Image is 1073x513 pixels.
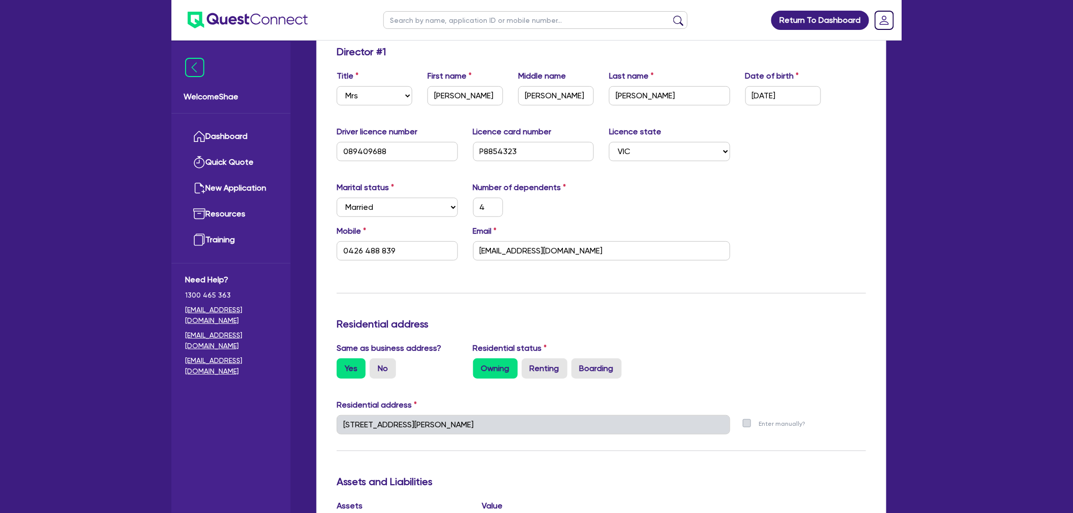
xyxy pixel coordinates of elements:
[473,342,547,354] label: Residential status
[745,86,821,105] input: DD / MM / YYYY
[609,126,661,138] label: Licence state
[871,7,898,33] a: Dropdown toggle
[771,11,869,30] a: Return To Dashboard
[745,70,799,82] label: Date of birth
[473,126,552,138] label: Licence card number
[193,182,205,194] img: new-application
[482,500,503,512] label: Value
[188,12,308,28] img: quest-connect-logo-blue
[518,70,566,82] label: Middle name
[609,70,654,82] label: Last name
[185,124,277,150] a: Dashboard
[427,70,472,82] label: First name
[337,70,359,82] label: Title
[473,225,497,237] label: Email
[759,419,806,429] label: Enter manually?
[185,150,277,175] a: Quick Quote
[571,358,622,379] label: Boarding
[337,225,366,237] label: Mobile
[185,290,277,301] span: 1300 465 363
[185,201,277,227] a: Resources
[185,305,277,326] a: [EMAIL_ADDRESS][DOMAIN_NAME]
[185,227,277,253] a: Training
[522,358,567,379] label: Renting
[337,318,866,330] h3: Residential address
[193,208,205,220] img: resources
[185,58,204,77] img: icon-menu-close
[337,126,417,138] label: Driver licence number
[337,475,866,488] h3: Assets and Liabilities
[337,399,417,411] label: Residential address
[185,274,277,286] span: Need Help?
[337,358,366,379] label: Yes
[185,355,277,377] a: [EMAIL_ADDRESS][DOMAIN_NAME]
[185,175,277,201] a: New Application
[337,500,482,512] label: Assets
[337,342,441,354] label: Same as business address?
[193,156,205,168] img: quick-quote
[193,234,205,246] img: training
[337,181,394,194] label: Marital status
[473,358,518,379] label: Owning
[184,91,278,103] span: Welcome Shae
[370,358,396,379] label: No
[337,46,386,58] h3: Director # 1
[383,11,688,29] input: Search by name, application ID or mobile number...
[185,330,277,351] a: [EMAIL_ADDRESS][DOMAIN_NAME]
[473,181,566,194] label: Number of dependents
